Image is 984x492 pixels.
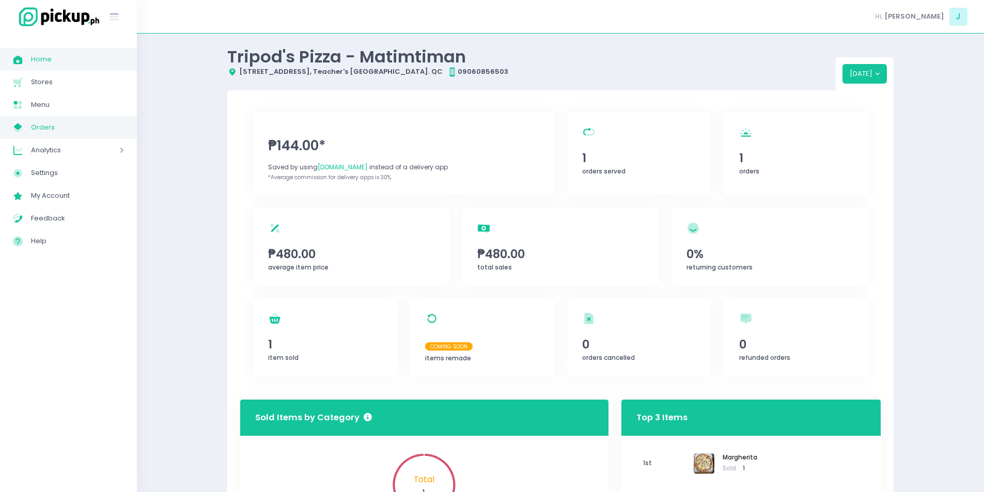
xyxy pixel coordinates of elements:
span: Orders [31,121,124,134]
span: 0 [582,336,696,353]
span: 0% [686,245,853,263]
span: 0 [739,336,853,353]
span: J [949,8,967,26]
span: *Average commission for delivery apps is 30% [268,173,391,181]
span: Feedback [31,212,124,225]
span: orders served [582,167,626,176]
span: ₱144.00* [268,136,539,156]
span: refunded orders [739,353,790,362]
span: 1st [636,452,694,475]
span: ₱480.00 [268,245,434,263]
span: orders [739,167,759,176]
span: Margherita [723,453,757,463]
span: Settings [31,166,124,180]
div: [STREET_ADDRESS], Teacher's [GEOGRAPHIC_DATA]. QC 09060856503 [227,67,836,77]
span: orders cancelled [582,353,635,362]
span: 1 [739,149,853,167]
span: total sales [477,263,512,272]
h3: Top 3 Items [636,403,688,432]
span: average item price [268,263,329,272]
span: 1 [743,464,745,472]
span: 1 [582,149,696,167]
span: [PERSON_NAME] [884,11,944,22]
span: 1 [268,336,382,353]
span: Menu [31,98,124,112]
span: Help [31,234,124,248]
img: Margherita [694,453,714,474]
span: item sold [268,353,299,362]
span: Stores [31,75,124,89]
span: Hi, [875,11,883,22]
span: items remade [425,354,471,362]
span: Analytics [31,144,90,157]
button: [DATE] [842,64,887,84]
div: Saved by using instead of a delivery app [268,163,539,172]
img: logo [13,6,101,28]
span: ₱480.00 [477,245,644,263]
span: returning customers [686,263,753,272]
span: [DOMAIN_NAME] [318,163,368,171]
span: Sold [723,464,757,473]
span: Coming Soon [425,342,473,351]
span: My Account [31,189,124,202]
div: Tripod's Pizza - Matimtiman [227,46,836,67]
span: Home [31,53,124,66]
h3: Sold Items by Category [255,411,372,424]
